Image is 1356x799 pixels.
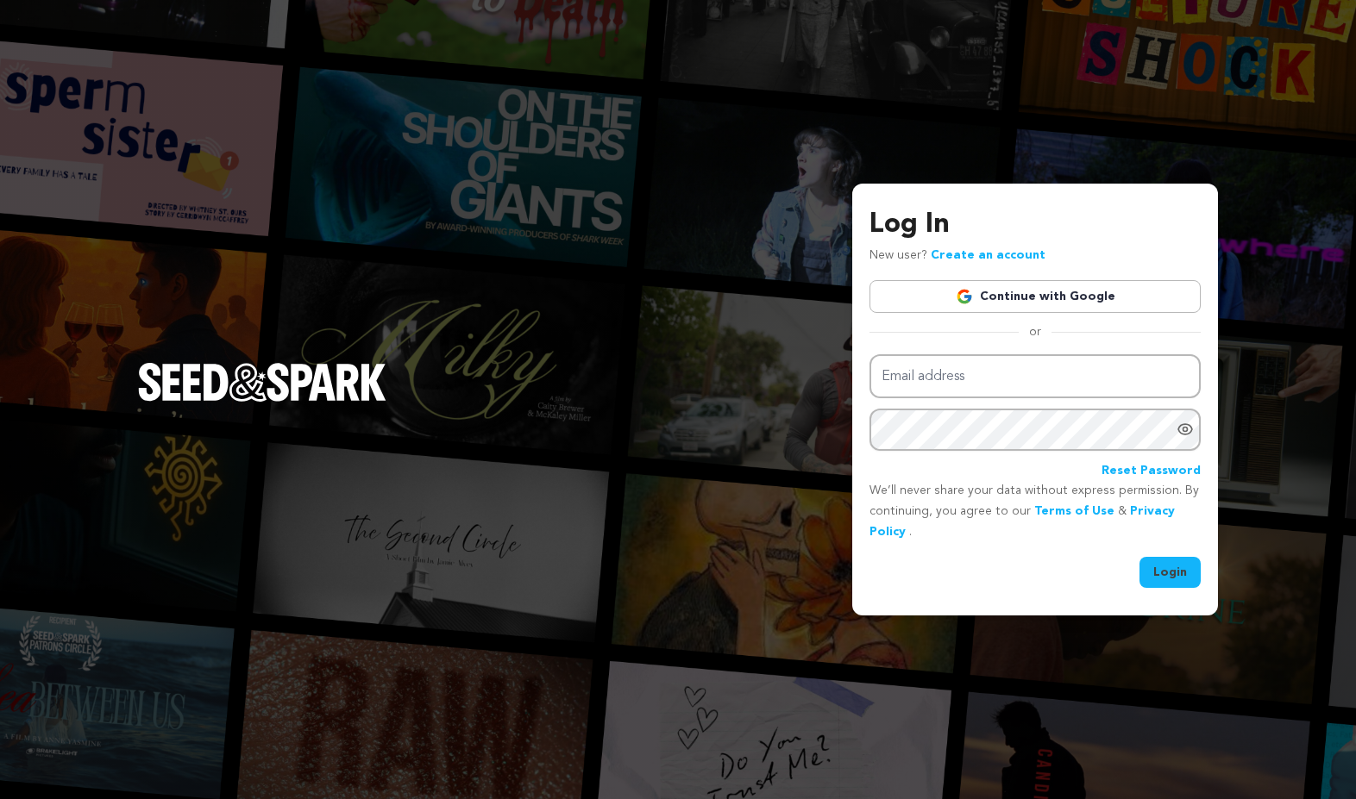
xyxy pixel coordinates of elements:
[869,505,1175,538] a: Privacy Policy
[869,246,1045,266] p: New user?
[1019,323,1052,340] span: or
[1139,557,1201,588] button: Login
[931,249,1045,261] a: Create an account
[869,204,1201,246] h3: Log In
[869,481,1201,542] p: We’ll never share your data without express permission. By continuing, you agree to our & .
[869,354,1201,398] input: Email address
[1177,421,1194,438] a: Show password as plain text. Warning: this will display your password on the screen.
[138,363,386,435] a: Seed&Spark Homepage
[956,288,973,305] img: Google logo
[869,280,1201,313] a: Continue with Google
[138,363,386,401] img: Seed&Spark Logo
[1102,461,1201,482] a: Reset Password
[1034,505,1114,517] a: Terms of Use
